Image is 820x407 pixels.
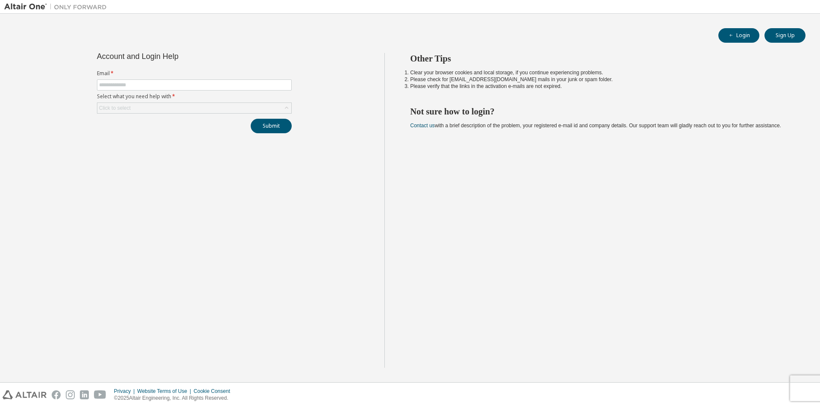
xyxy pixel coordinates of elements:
div: Click to select [97,103,291,113]
label: Email [97,70,292,77]
button: Sign Up [764,28,805,43]
li: Please check for [EMAIL_ADDRESS][DOMAIN_NAME] mails in your junk or spam folder. [410,76,791,83]
h2: Other Tips [410,53,791,64]
h2: Not sure how to login? [410,106,791,117]
label: Select what you need help with [97,93,292,100]
div: Click to select [99,105,131,111]
button: Submit [251,119,292,133]
img: facebook.svg [52,390,61,399]
img: instagram.svg [66,390,75,399]
span: with a brief description of the problem, your registered e-mail id and company details. Our suppo... [410,123,781,129]
img: youtube.svg [94,390,106,399]
li: Please verify that the links in the activation e-mails are not expired. [410,83,791,90]
img: Altair One [4,3,111,11]
img: linkedin.svg [80,390,89,399]
div: Account and Login Help [97,53,253,60]
button: Login [718,28,759,43]
div: Privacy [114,388,137,395]
div: Website Terms of Use [137,388,193,395]
div: Cookie Consent [193,388,235,395]
p: © 2025 Altair Engineering, Inc. All Rights Reserved. [114,395,235,402]
img: altair_logo.svg [3,390,47,399]
a: Contact us [410,123,435,129]
li: Clear your browser cookies and local storage, if you continue experiencing problems. [410,69,791,76]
